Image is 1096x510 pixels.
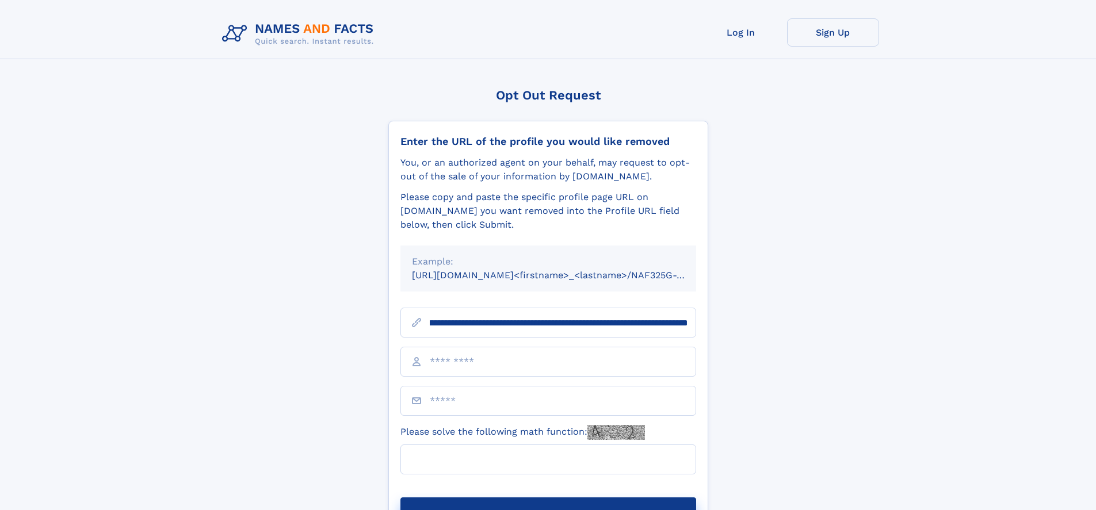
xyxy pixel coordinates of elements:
[787,18,879,47] a: Sign Up
[412,270,718,281] small: [URL][DOMAIN_NAME]<firstname>_<lastname>/NAF325G-xxxxxxxx
[695,18,787,47] a: Log In
[400,190,696,232] div: Please copy and paste the specific profile page URL on [DOMAIN_NAME] you want removed into the Pr...
[400,425,645,440] label: Please solve the following math function:
[388,88,708,102] div: Opt Out Request
[400,135,696,148] div: Enter the URL of the profile you would like removed
[412,255,685,269] div: Example:
[400,156,696,183] div: You, or an authorized agent on your behalf, may request to opt-out of the sale of your informatio...
[217,18,383,49] img: Logo Names and Facts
